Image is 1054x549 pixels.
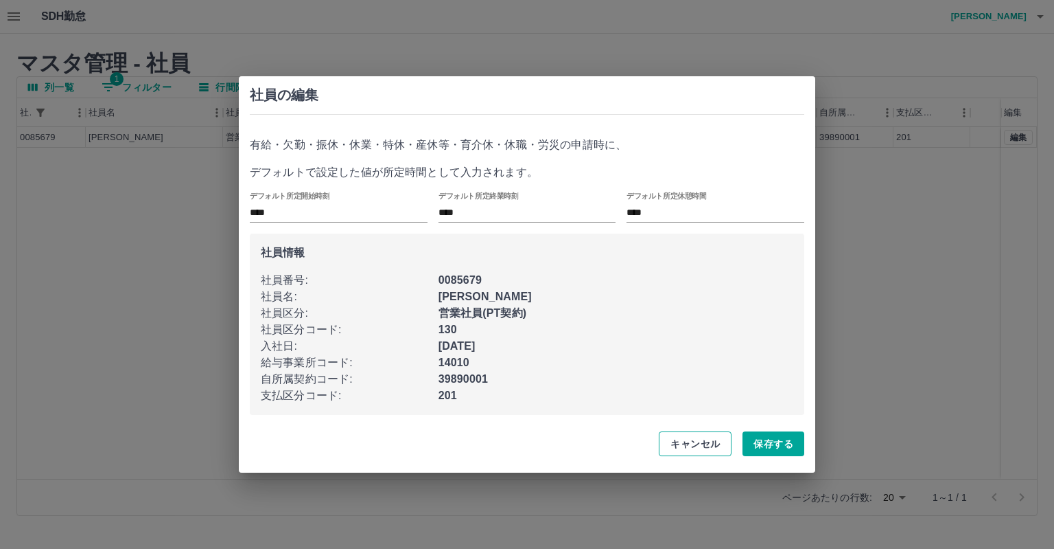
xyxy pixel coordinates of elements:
h2: 社員の編集 [250,87,804,103]
p: 給与事業所コード : [261,355,438,371]
p: 社員番号 : [261,272,438,289]
p: 201 [438,388,793,404]
p: 39890001 [438,371,793,388]
label: デフォルト所定終業時刻 [438,191,519,201]
p: [PERSON_NAME] [438,289,793,305]
button: キャンセル [659,432,731,456]
p: 入社日 : [261,338,438,355]
p: 14010 [438,355,793,371]
p: デフォルトで設定した値が所定時間として入力されます。 [250,164,804,181]
p: 営業社員(PT契約) [438,305,793,322]
p: 社員区分コード : [261,322,438,338]
p: 0085679 [438,272,793,289]
button: 保存する [742,432,804,456]
p: 社員名 : [261,289,438,305]
p: 有給・欠勤・振休・休業・特休・産休等・育介休・休職・労災の申請時に、 [250,137,804,153]
p: 社員情報 [261,245,793,261]
label: デフォルト所定開始時刻 [250,191,330,201]
p: [DATE] [438,338,793,355]
p: 支払区分コード : [261,388,438,404]
p: 社員区分 : [261,305,438,322]
label: デフォルト所定休憩時間 [626,191,707,201]
p: 130 [438,322,793,338]
p: 自所属契約コード : [261,371,438,388]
